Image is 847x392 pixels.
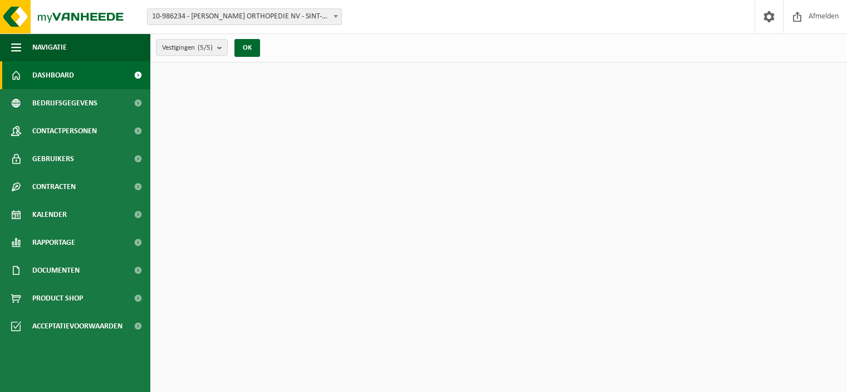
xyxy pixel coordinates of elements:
span: 10-986234 - MATTON ORTHOPEDIE NV - SINT-ANDRIES [148,9,341,25]
span: Vestigingen [162,40,213,56]
span: Navigatie [32,33,67,61]
span: Dashboard [32,61,74,89]
button: OK [234,39,260,57]
span: Documenten [32,257,80,284]
span: Rapportage [32,229,75,257]
button: Vestigingen(5/5) [156,39,228,56]
count: (5/5) [198,44,213,51]
span: 10-986234 - MATTON ORTHOPEDIE NV - SINT-ANDRIES [147,8,342,25]
span: Acceptatievoorwaarden [32,312,123,340]
span: Gebruikers [32,145,74,173]
span: Contactpersonen [32,117,97,145]
span: Product Shop [32,284,83,312]
span: Kalender [32,201,67,229]
span: Contracten [32,173,76,201]
span: Bedrijfsgegevens [32,89,97,117]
